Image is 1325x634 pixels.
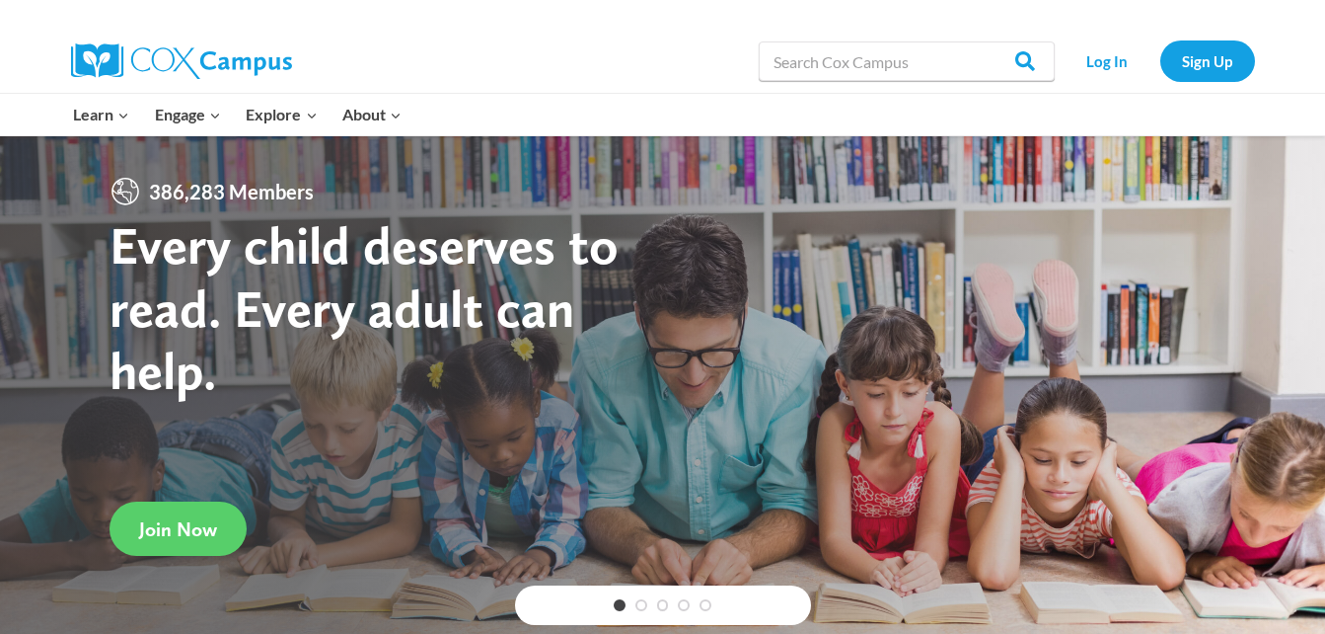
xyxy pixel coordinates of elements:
a: 3 [657,599,669,611]
span: About [342,102,402,127]
span: Join Now [139,517,217,541]
strong: Every child deserves to read. Every adult can help. [110,213,619,402]
a: Join Now [110,502,247,556]
span: Learn [73,102,129,127]
a: 5 [699,599,711,611]
span: 386,283 Members [141,176,322,207]
a: Sign Up [1160,40,1255,81]
nav: Secondary Navigation [1065,40,1255,81]
a: 2 [635,599,647,611]
a: Log In [1065,40,1150,81]
a: 1 [614,599,626,611]
span: Engage [155,102,221,127]
span: Explore [246,102,317,127]
nav: Primary Navigation [61,94,414,135]
img: Cox Campus [71,43,292,79]
a: 4 [678,599,690,611]
input: Search Cox Campus [759,41,1055,81]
